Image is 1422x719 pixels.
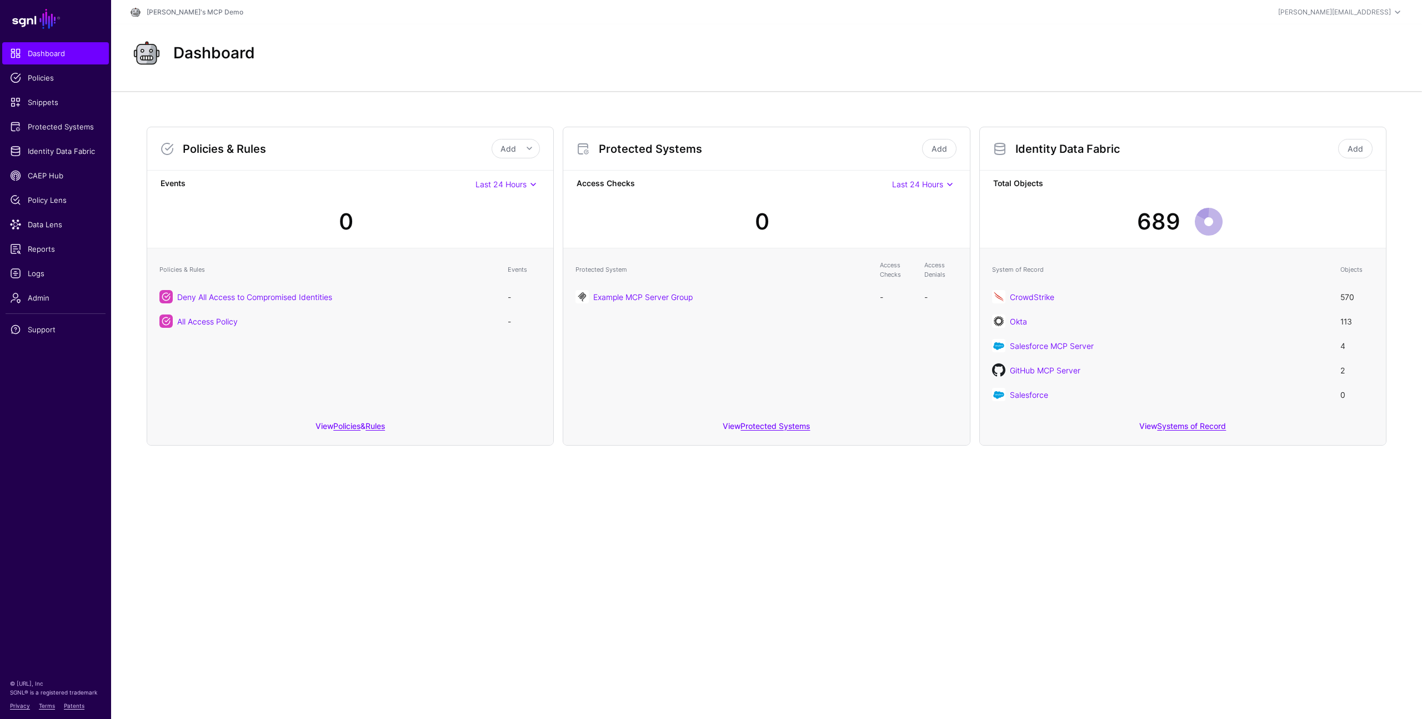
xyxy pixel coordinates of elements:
[919,284,963,309] td: -
[64,702,84,709] a: Patents
[2,116,109,138] a: Protected Systems
[1335,255,1379,284] th: Objects
[2,189,109,211] a: Policy Lens
[154,255,502,284] th: Policies & Rules
[1335,284,1379,309] td: 570
[147,413,553,445] div: View &
[2,67,109,89] a: Policies
[10,170,101,181] span: CAEP Hub
[10,268,101,279] span: Logs
[10,292,101,303] span: Admin
[129,36,164,71] img: svg+xml;base64,PD94bWwgdmVyc2lvbj0iMS4wIiBlbmNvZGluZz0idXRmLTgiPz4KPCEtLSBHZW5lcmF0b3I6IEFkb2JlIE...
[10,219,101,230] span: Data Lens
[502,255,547,284] th: Events
[2,238,109,260] a: Reports
[10,48,101,59] span: Dashboard
[892,179,943,189] span: Last 24 Hours
[2,287,109,309] a: Admin
[575,290,589,303] img: svg+xml;base64,PHN2ZyB3aWR0aD0iNjQiIGhlaWdodD0iNjQiIHZpZXdCb3g9IjAgMCA2NCA2NCIgZmlsbD0ibm9uZSIgeG...
[1338,139,1373,158] a: Add
[500,144,516,153] span: Add
[599,142,919,156] h3: Protected Systems
[874,284,919,309] td: -
[1335,382,1379,407] td: 0
[570,255,874,284] th: Protected System
[39,702,55,709] a: Terms
[2,213,109,236] a: Data Lens
[2,140,109,162] a: Identity Data Fabric
[10,243,101,254] span: Reports
[992,339,1005,352] img: svg+xml;base64,PHN2ZyB3aWR0aD0iNjQiIGhlaWdodD0iNjQiIHZpZXdCb3g9IjAgMCA2NCA2NCIgZmlsbD0ibm9uZSIgeG...
[1010,317,1027,326] a: Okta
[1010,366,1080,375] a: GitHub MCP Server
[1278,7,1391,17] div: [PERSON_NAME][EMAIL_ADDRESS]
[992,388,1005,401] img: svg+xml;base64,PHN2ZyB3aWR0aD0iNjQiIGhlaWdodD0iNjQiIHZpZXdCb3g9IjAgMCA2NCA2NCIgZmlsbD0ibm9uZSIgeG...
[922,139,957,158] a: Add
[993,177,1373,191] strong: Total Objects
[1335,333,1379,358] td: 4
[147,8,243,16] a: [PERSON_NAME]'s MCP Demo
[992,363,1005,377] img: svg+xml;base64,PHN2ZyB3aWR0aD0iMTAyNCIgaGVpZ2h0PSIxMDI0IiB2aWV3Qm94PSIwIDAgMTAyNCAxMDI0IiBmaWxsPS...
[7,7,104,31] a: SGNL
[563,413,969,445] div: View
[502,309,547,333] td: -
[755,205,769,238] div: 0
[2,42,109,64] a: Dashboard
[502,284,547,309] td: -
[10,679,101,688] p: © [URL], Inc
[1010,341,1094,351] a: Salesforce MCP Server
[593,292,693,302] a: Example MCP Server Group
[1010,292,1054,302] a: CrowdStrike
[129,6,142,19] img: svg+xml;base64,PD94bWwgdmVyc2lvbj0iMS4wIiBlbmNvZGluZz0idXRmLTgiPz4KPCEtLSBHZW5lcmF0b3I6IEFkb2JlIE...
[987,255,1335,284] th: System of Record
[10,72,101,83] span: Policies
[1010,390,1048,400] a: Salesforce
[577,177,892,191] strong: Access Checks
[10,146,101,157] span: Identity Data Fabric
[10,324,101,335] span: Support
[333,421,360,431] a: Policies
[161,177,475,191] strong: Events
[10,702,30,709] a: Privacy
[365,421,385,431] a: Rules
[1157,421,1226,431] a: Systems of Record
[919,255,963,284] th: Access Denials
[339,205,353,238] div: 0
[183,142,492,156] h3: Policies & Rules
[1137,205,1180,238] div: 689
[2,164,109,187] a: CAEP Hub
[475,179,527,189] span: Last 24 Hours
[1335,309,1379,333] td: 113
[10,97,101,108] span: Snippets
[10,121,101,132] span: Protected Systems
[10,194,101,206] span: Policy Lens
[2,262,109,284] a: Logs
[177,292,332,302] a: Deny All Access to Compromised Identities
[740,421,810,431] a: Protected Systems
[10,688,101,697] p: SGNL® is a registered trademark
[2,91,109,113] a: Snippets
[992,314,1005,328] img: svg+xml;base64,PHN2ZyB3aWR0aD0iNjQiIGhlaWdodD0iNjQiIHZpZXdCb3g9IjAgMCA2NCA2NCIgZmlsbD0ibm9uZSIgeG...
[173,44,255,63] h2: Dashboard
[874,255,919,284] th: Access Checks
[992,290,1005,303] img: svg+xml;base64,PHN2ZyB3aWR0aD0iNjQiIGhlaWdodD0iNjQiIHZpZXdCb3g9IjAgMCA2NCA2NCIgZmlsbD0ibm9uZSIgeG...
[1335,358,1379,382] td: 2
[177,317,238,326] a: All Access Policy
[980,413,1386,445] div: View
[1015,142,1336,156] h3: Identity Data Fabric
